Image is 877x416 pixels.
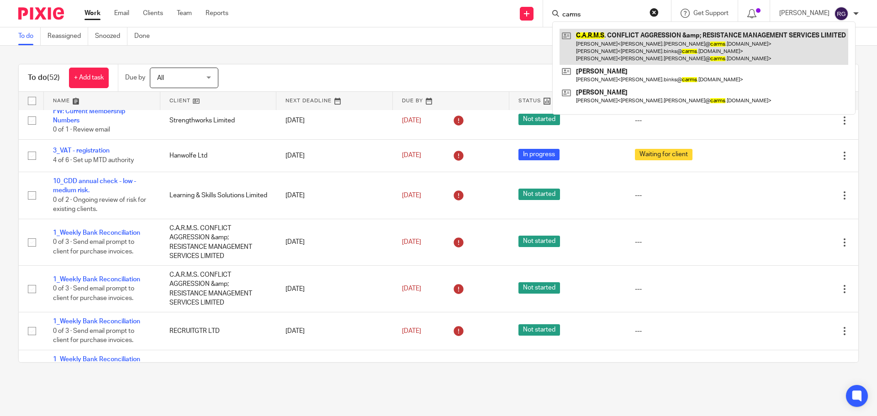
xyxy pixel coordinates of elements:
[53,286,134,302] span: 0 of 3 · Send email prompt to client for purchase invoices.
[402,239,421,245] span: [DATE]
[53,108,125,124] a: FW: Current Membership Numbers
[650,8,659,17] button: Clear
[834,6,849,21] img: svg%3E
[177,9,192,18] a: Team
[402,192,421,199] span: [DATE]
[518,236,560,247] span: Not started
[276,139,393,172] td: [DATE]
[635,284,733,294] div: ---
[53,328,134,344] span: 0 of 3 · Send email prompt to client for purchase invoices.
[160,172,277,219] td: Learning & Skills Solutions Limited
[18,27,41,45] a: To do
[518,189,560,200] span: Not started
[160,102,277,139] td: Strengthworks Limited
[53,178,136,194] a: 10_CDD annual check - low - medium risk.
[143,9,163,18] a: Clients
[276,312,393,350] td: [DATE]
[47,74,60,81] span: (52)
[53,239,134,255] span: 0 of 3 · Send email prompt to client for purchase invoices.
[134,27,157,45] a: Done
[518,114,560,125] span: Not started
[635,191,733,200] div: ---
[53,147,110,154] a: 3_VAT - registration
[276,350,393,387] td: [DATE]
[114,9,129,18] a: Email
[53,197,146,213] span: 0 of 2 · Ongoing review of risk for existing clients.
[276,102,393,139] td: [DATE]
[28,73,60,83] h1: To do
[206,9,228,18] a: Reports
[402,153,421,159] span: [DATE]
[160,219,277,265] td: C.A.R.M.S. CONFLICT AGGRESSION &amp; RESISTANCE MANAGEMENT SERVICES LIMITED
[276,172,393,219] td: [DATE]
[518,282,560,294] span: Not started
[53,356,140,363] a: 1_Weekly Bank Reconciliation
[125,73,145,82] p: Due by
[160,266,277,312] td: C.A.R.M.S. CONFLICT AGGRESSION &amp; RESISTANCE MANAGEMENT SERVICES LIMITED
[561,11,644,19] input: Search
[402,328,421,334] span: [DATE]
[779,9,829,18] p: [PERSON_NAME]
[160,350,277,387] td: One Red Kite Limited
[48,27,88,45] a: Reassigned
[53,318,140,325] a: 1_Weekly Bank Reconciliation
[160,139,277,172] td: Hanwolfe Ltd
[160,312,277,350] td: RECRUITGTR LTD
[518,324,560,336] span: Not started
[402,286,421,292] span: [DATE]
[85,9,100,18] a: Work
[518,362,560,374] span: Not started
[53,230,140,236] a: 1_Weekly Bank Reconciliation
[53,126,110,133] span: 0 of 1 · Review email
[53,157,134,163] span: 4 of 6 · Set up MTD authority
[53,276,140,283] a: 1_Weekly Bank Reconciliation
[693,10,729,16] span: Get Support
[276,266,393,312] td: [DATE]
[18,7,64,20] img: Pixie
[635,149,692,160] span: Waiting for client
[635,116,733,125] div: ---
[69,68,109,88] a: + Add task
[276,219,393,265] td: [DATE]
[635,326,733,336] div: ---
[518,149,560,160] span: In progress
[402,117,421,124] span: [DATE]
[95,27,127,45] a: Snoozed
[635,237,733,247] div: ---
[157,75,164,81] span: All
